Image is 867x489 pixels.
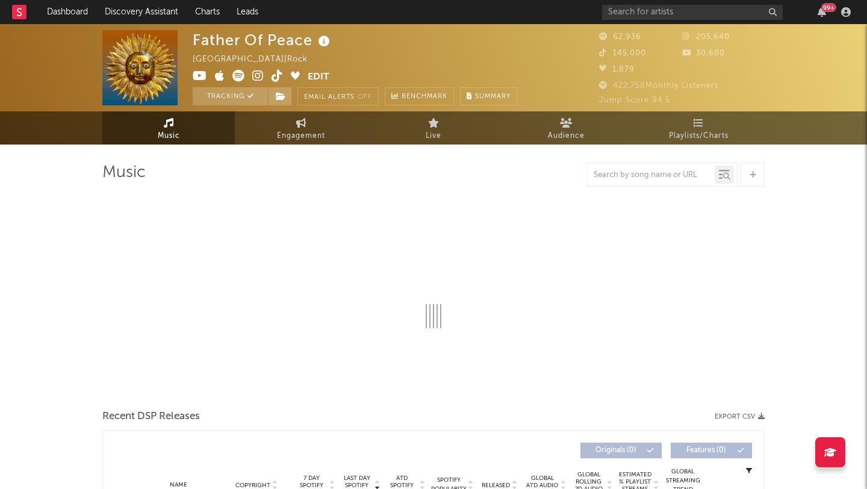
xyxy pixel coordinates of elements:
span: Benchmark [402,90,447,104]
span: Summary [475,93,511,100]
button: Summary [460,87,517,105]
a: Live [367,111,500,145]
span: Released [482,482,510,489]
button: Tracking [193,87,268,105]
button: Features(0) [671,443,752,458]
span: Audience [548,129,585,143]
button: 99+ [818,7,826,17]
span: 145,000 [599,49,646,57]
span: Recent DSP Releases [102,410,200,424]
a: Audience [500,111,632,145]
input: Search by song name or URL [588,170,715,180]
span: Engagement [277,129,325,143]
span: Originals ( 0 ) [588,447,644,454]
span: Music [158,129,180,143]
span: Jump Score: 94.5 [599,96,670,104]
button: Export CSV [715,413,765,420]
a: Music [102,111,235,145]
div: Father Of Peace [193,30,333,50]
a: Benchmark [385,87,454,105]
div: [GEOGRAPHIC_DATA] | Rock [193,52,322,67]
span: 422,758 Monthly Listeners [599,82,719,90]
input: Search for artists [602,5,783,20]
span: 30,600 [682,49,725,57]
span: Copyright [235,482,270,489]
a: Playlists/Charts [632,111,765,145]
button: Email AlertsOff [297,87,379,105]
button: Originals(0) [580,443,662,458]
span: 1,879 [599,66,635,73]
span: Features ( 0 ) [679,447,734,454]
span: Playlists/Charts [669,129,729,143]
em: Off [358,94,372,101]
button: Edit [308,70,329,85]
span: 62,936 [599,33,641,41]
a: Engagement [235,111,367,145]
span: 205,640 [682,33,730,41]
div: 99 + [821,3,836,12]
span: Live [426,129,441,143]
